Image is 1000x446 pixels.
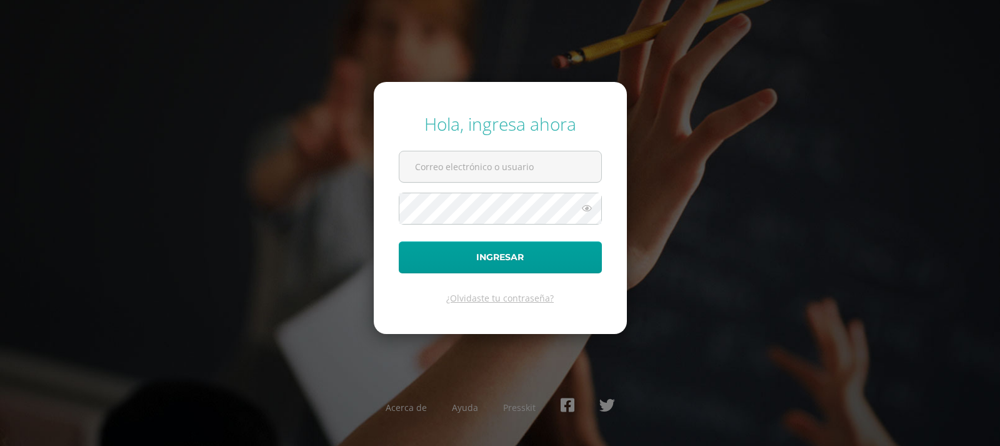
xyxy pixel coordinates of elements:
a: Ayuda [452,402,478,413]
a: ¿Olvidaste tu contraseña? [446,292,554,304]
button: Ingresar [399,241,602,273]
a: Acerca de [386,402,427,413]
a: Presskit [503,402,536,413]
div: Hola, ingresa ahora [399,112,602,136]
input: Correo electrónico o usuario [399,151,601,182]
